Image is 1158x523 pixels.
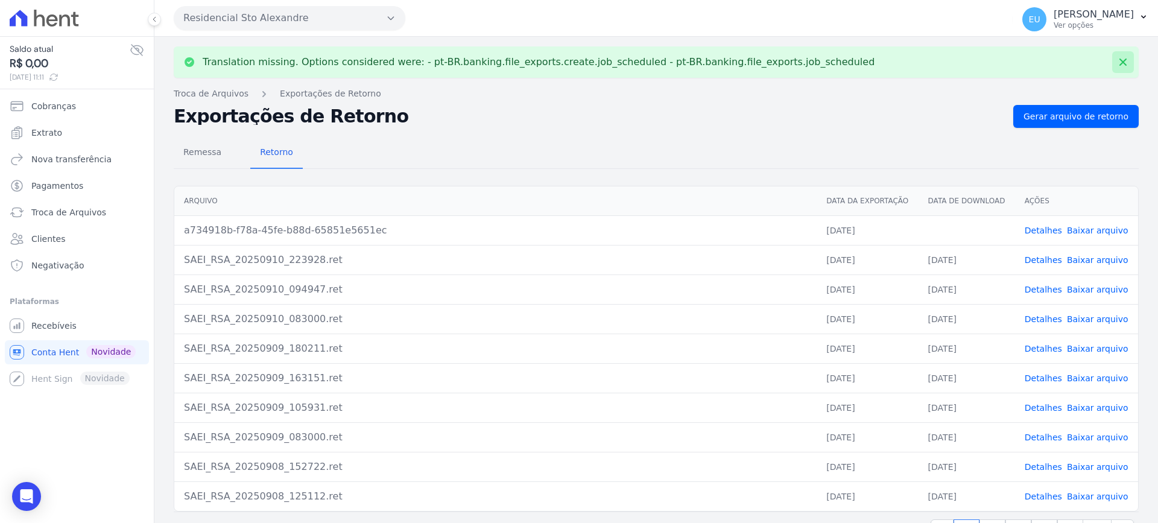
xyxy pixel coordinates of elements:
a: Retorno [250,138,303,169]
a: Baixar arquivo [1067,314,1128,324]
span: EU [1029,15,1040,24]
td: [DATE] [817,422,918,452]
td: [DATE] [919,363,1015,393]
a: Detalhes [1025,462,1062,472]
a: Pagamentos [5,174,149,198]
nav: Breadcrumb [174,87,1139,100]
a: Baixar arquivo [1067,403,1128,413]
th: Ações [1015,186,1138,216]
td: [DATE] [919,334,1015,363]
span: Extrato [31,127,62,139]
button: Residencial Sto Alexandre [174,6,405,30]
td: [DATE] [919,245,1015,274]
div: Open Intercom Messenger [12,482,41,511]
span: Pagamentos [31,180,83,192]
td: [DATE] [919,452,1015,481]
td: [DATE] [919,422,1015,452]
td: [DATE] [919,274,1015,304]
td: [DATE] [817,452,918,481]
div: SAEI_RSA_20250909_163151.ret [184,371,807,385]
span: Conta Hent [31,346,79,358]
a: Detalhes [1025,344,1062,353]
span: [DATE] 11:11 [10,72,130,83]
a: Detalhes [1025,226,1062,235]
a: Baixar arquivo [1067,255,1128,265]
a: Nova transferência [5,147,149,171]
span: Troca de Arquivos [31,206,106,218]
a: Clientes [5,227,149,251]
span: Remessa [176,140,229,164]
th: Data da Exportação [817,186,918,216]
a: Baixar arquivo [1067,344,1128,353]
div: SAEI_RSA_20250908_152722.ret [184,460,807,474]
a: Recebíveis [5,314,149,338]
td: [DATE] [817,245,918,274]
th: Data de Download [919,186,1015,216]
p: Ver opções [1054,21,1134,30]
span: Saldo atual [10,43,130,55]
th: Arquivo [174,186,817,216]
a: Troca de Arquivos [5,200,149,224]
div: SAEI_RSA_20250908_125112.ret [184,489,807,504]
td: [DATE] [919,304,1015,334]
a: Detalhes [1025,285,1062,294]
td: [DATE] [817,274,918,304]
div: SAEI_RSA_20250909_105931.ret [184,401,807,415]
a: Baixar arquivo [1067,373,1128,383]
div: SAEI_RSA_20250910_223928.ret [184,253,807,267]
div: a734918b-f78a-45fe-b88d-65851e5651ec [184,223,807,238]
a: Cobranças [5,94,149,118]
div: SAEI_RSA_20250909_180211.ret [184,341,807,356]
span: Cobranças [31,100,76,112]
p: [PERSON_NAME] [1054,8,1134,21]
a: Troca de Arquivos [174,87,248,100]
a: Baixar arquivo [1067,226,1128,235]
nav: Sidebar [10,94,144,391]
a: Conta Hent Novidade [5,340,149,364]
span: R$ 0,00 [10,55,130,72]
a: Exportações de Retorno [280,87,381,100]
td: [DATE] [817,304,918,334]
td: [DATE] [919,393,1015,422]
span: Gerar arquivo de retorno [1024,110,1128,122]
div: Plataformas [10,294,144,309]
a: Detalhes [1025,433,1062,442]
a: Baixar arquivo [1067,492,1128,501]
h2: Exportações de Retorno [174,108,1004,125]
a: Gerar arquivo de retorno [1013,105,1139,128]
td: [DATE] [919,481,1015,511]
div: SAEI_RSA_20250910_094947.ret [184,282,807,297]
a: Remessa [174,138,231,169]
a: Detalhes [1025,403,1062,413]
a: Detalhes [1025,255,1062,265]
td: [DATE] [817,481,918,511]
td: [DATE] [817,215,918,245]
a: Detalhes [1025,373,1062,383]
a: Baixar arquivo [1067,285,1128,294]
a: Negativação [5,253,149,277]
span: Negativação [31,259,84,271]
a: Baixar arquivo [1067,462,1128,472]
td: [DATE] [817,334,918,363]
span: Recebíveis [31,320,77,332]
span: Novidade [86,345,136,358]
td: [DATE] [817,363,918,393]
a: Detalhes [1025,492,1062,501]
span: Nova transferência [31,153,112,165]
span: Clientes [31,233,65,245]
div: SAEI_RSA_20250909_083000.ret [184,430,807,445]
span: Retorno [253,140,300,164]
div: SAEI_RSA_20250910_083000.ret [184,312,807,326]
a: Baixar arquivo [1067,433,1128,442]
p: Translation missing. Options considered were: - pt-BR.banking.file_exports.create.job_scheduled -... [203,56,875,68]
a: Extrato [5,121,149,145]
td: [DATE] [817,393,918,422]
button: EU [PERSON_NAME] Ver opções [1013,2,1158,36]
a: Detalhes [1025,314,1062,324]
